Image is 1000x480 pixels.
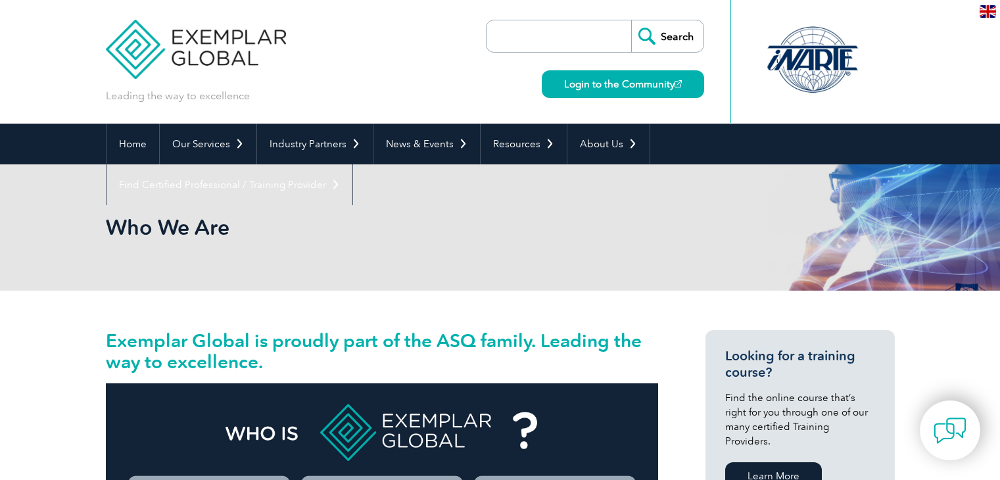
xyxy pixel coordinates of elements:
h2: Exemplar Global is proudly part of the ASQ family. Leading the way to excellence. [106,330,658,372]
p: Find the online course that’s right for you through one of our many certified Training Providers. [725,391,875,448]
img: open_square.png [675,80,682,87]
a: Login to the Community [542,70,704,98]
img: en [980,5,996,18]
a: About Us [567,124,650,164]
a: Industry Partners [257,124,373,164]
h2: Who We Are [106,217,658,238]
a: News & Events [373,124,480,164]
img: contact-chat.png [934,414,966,447]
input: Search [631,20,703,52]
a: Find Certified Professional / Training Provider [107,164,352,205]
a: Resources [481,124,567,164]
a: Our Services [160,124,256,164]
p: Leading the way to excellence [106,89,250,103]
a: Home [107,124,159,164]
h3: Looking for a training course? [725,348,875,381]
